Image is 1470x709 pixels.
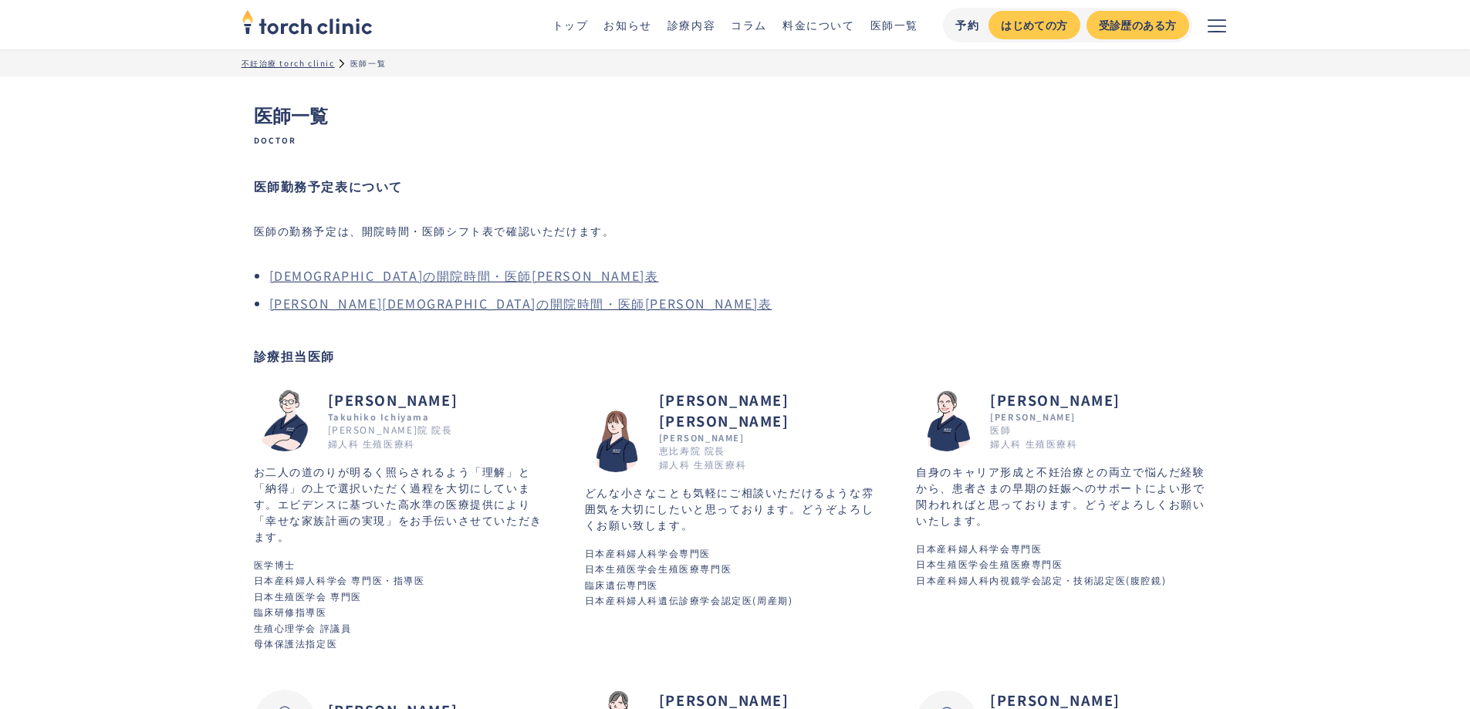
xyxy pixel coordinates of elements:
[990,410,1120,424] div: [PERSON_NAME]
[254,177,1217,195] h2: 医師勤務予定表について
[254,390,316,451] img: 市山 卓彦
[731,17,767,32] a: コラム
[955,17,979,33] div: 予約
[585,410,647,472] img: 町田 真雄子
[916,464,1216,528] p: 自身のキャリア形成と不妊治療との両立で悩んだ経験から、患者さまの早期の妊娠へのサポートによい形で関われればと思っております。どうぞよろしくお願いいたします。
[254,390,554,660] a: [PERSON_NAME]Takuhiko Ichiyama[PERSON_NAME]院 院長 婦人科 生殖医療科市山 卓彦市山 卓彦お二人の道のりが明るく照らされるよう「理解」と「納得」の上で...
[988,11,1080,39] a: はじめての方
[667,17,715,32] a: 診療内容
[269,294,772,312] a: [PERSON_NAME][DEMOGRAPHIC_DATA]の開院時間・医師[PERSON_NAME]表
[990,423,1077,451] div: 医師 婦人科 生殖医療科
[328,390,458,410] h2: [PERSON_NAME]
[242,57,335,69] a: 不妊治療 torch clinic
[254,557,554,651] p: 医学博士 日本産科婦人科学会 専門医・指導医 日本生殖医学会 専門医 臨床研修指導医 生殖心理学会 評議員 母体保護法指定医
[585,545,885,609] p: 日本産科婦人科学会専門医 日本生殖医学会生殖医療専門医 臨床遺伝専門医 日本産科婦人科遺伝診療学会認定医(周産期)
[553,17,589,32] a: トップ
[990,390,1120,410] h2: [PERSON_NAME]
[242,5,373,39] img: torch clinic
[254,346,1217,365] h2: 診療担当医師
[659,390,885,431] h2: [PERSON_NAME] [PERSON_NAME]
[242,11,373,39] a: home
[1099,17,1177,33] div: 受診歴のある方
[269,266,659,285] a: [DEMOGRAPHIC_DATA]の開院時間・医師[PERSON_NAME]表
[916,541,1216,588] p: 日本産科婦人科学会専門医 日本生殖医学会生殖医療専門医 日本産科婦人科内視鏡学会認定・技術認定医(腹腔鏡)
[254,101,1217,146] h1: 医師一覧
[328,423,453,451] div: [PERSON_NAME]院 院長 婦人科 生殖医療科
[350,57,386,69] div: 医師一覧
[1086,11,1189,39] a: 受診歴のある方
[585,484,885,533] p: どんな小さなことも気軽にご相談いただけるような雰囲気を大切にしたいと思っております。どうぞよろしくお願い致します。
[916,390,978,451] img: 森嶋 かほる
[254,220,615,241] p: 医師の勤務予定は、開院時間・医師シフト表で確認いただけます。
[328,410,458,424] div: Takuhiko Ichiyama
[585,390,885,616] a: [PERSON_NAME] [PERSON_NAME][PERSON_NAME]恵比寿院 院長 婦人科 生殖医療科町田 真雄子町田 真雄子どんな小さなことも気軽にご相談いただけるような雰囲気を大...
[870,17,918,32] a: 医師一覧
[659,444,746,471] div: 恵比寿院 院長 婦人科 生殖医療科
[916,390,1216,596] a: [PERSON_NAME][PERSON_NAME]医師 婦人科 生殖医療科森嶋 かほる森嶋 かほる自身のキャリア形成と不妊治療との両立で悩んだ経験から、患者さまの早期の妊娠へのサポートによい形...
[782,17,855,32] a: 料金について
[254,464,554,545] p: お二人の道のりが明るく照らされるよう「理解」と「納得」の上で選択いただく過程を大切にしています。エビデンスに基づいた高水準の医療提供により「幸せな家族計画の実現」をお手伝いさせていただきます。
[1001,17,1067,33] div: はじめての方
[254,135,1217,146] span: Doctor
[659,431,885,444] div: [PERSON_NAME]
[603,17,651,32] a: お知らせ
